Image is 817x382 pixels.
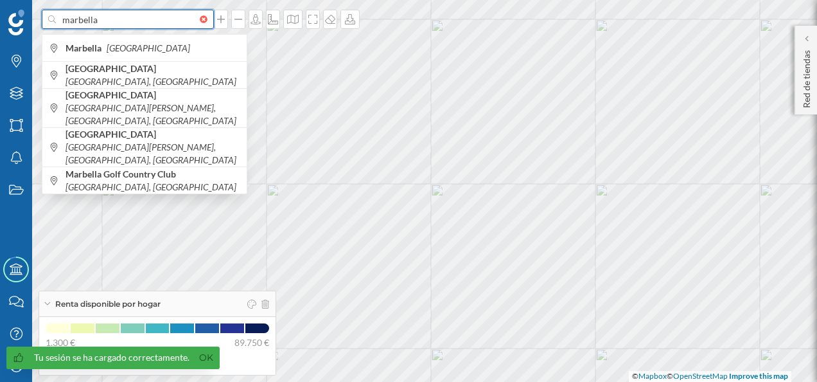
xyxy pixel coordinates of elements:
b: Marbella [66,42,105,53]
i: [GEOGRAPHIC_DATA], [GEOGRAPHIC_DATA] [66,181,236,192]
a: Ok [196,350,216,365]
span: 89.750 € [234,336,269,349]
i: [GEOGRAPHIC_DATA][PERSON_NAME], [GEOGRAPHIC_DATA], [GEOGRAPHIC_DATA] [66,102,236,126]
span: 1.300 € [46,336,75,349]
b: [GEOGRAPHIC_DATA] [66,63,159,74]
a: OpenStreetMap [673,371,728,381]
b: [GEOGRAPHIC_DATA] [66,89,159,100]
b: Marbella Golf Country Club [66,168,179,179]
div: © © [629,371,791,382]
i: [GEOGRAPHIC_DATA][PERSON_NAME], [GEOGRAPHIC_DATA], [GEOGRAPHIC_DATA] [66,141,236,165]
span: Soporte [26,9,71,21]
b: [GEOGRAPHIC_DATA] [66,129,159,140]
div: Tu sesión se ha cargado correctamente. [34,351,189,364]
img: Geoblink Logo [8,10,24,35]
i: [GEOGRAPHIC_DATA] [107,42,190,53]
a: Improve this map [729,371,788,381]
a: Mapbox [638,371,667,381]
span: Renta disponible por hogar [55,298,161,310]
i: [GEOGRAPHIC_DATA], [GEOGRAPHIC_DATA] [66,76,236,87]
p: Red de tiendas [800,45,813,108]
